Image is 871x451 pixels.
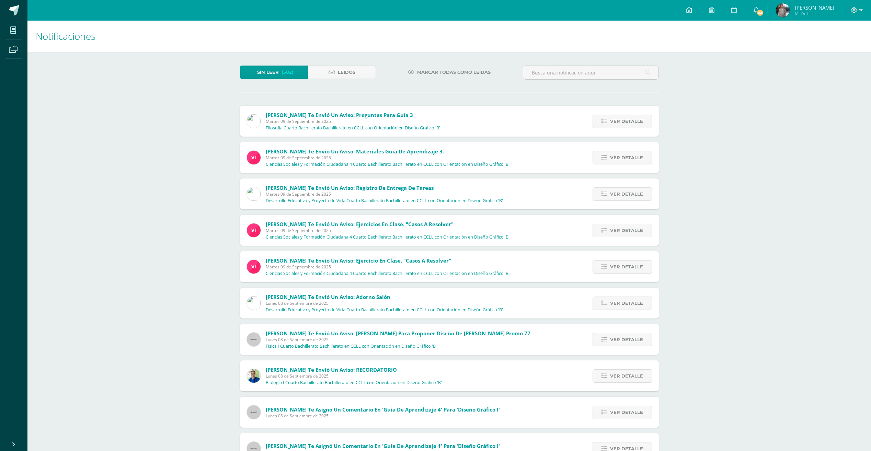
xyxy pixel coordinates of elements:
[610,188,643,200] span: Ver detalle
[266,413,500,419] span: Lunes 08 de Septiembre de 2025
[610,406,643,419] span: Ver detalle
[247,151,261,164] img: bd6d0aa147d20350c4821b7c643124fa.png
[247,369,261,383] img: 692ded2a22070436d299c26f70cfa591.png
[266,257,451,264] span: [PERSON_NAME] te envió un aviso: Ejercicio en clase. "Casos a resolver"
[266,112,413,118] span: [PERSON_NAME] te envió un aviso: Preguntas para guía 3
[795,4,834,11] span: [PERSON_NAME]
[610,297,643,310] span: Ver detalle
[266,184,434,191] span: [PERSON_NAME] te envió un aviso: Registro de entrega de tareas
[266,221,454,228] span: [PERSON_NAME] te envió un aviso: Ejercicios en Clase. "Casos a resolver"
[266,264,509,270] span: Martes 09 de Septiembre de 2025
[266,307,503,313] p: Desarrollo Educativo y Proyecto de Vida Cuarto Bachillerato Bachillerato en CCLL con Orientación ...
[266,442,500,449] span: [PERSON_NAME] te asignó un comentario en 'Guía de aprendizaje 1' para 'Diseño Gráfico I'
[247,260,261,274] img: bd6d0aa147d20350c4821b7c643124fa.png
[338,66,355,79] span: Leídos
[756,9,764,16] span: 356
[247,114,261,128] img: 6dfd641176813817be49ede9ad67d1c4.png
[266,406,500,413] span: [PERSON_NAME] te asignó un comentario en 'Guia de aprendizaje 4' para 'Diseño Gráfico I'
[266,162,509,167] p: Ciencias Sociales y Formación Ciudadana 4 Cuarto Bachillerato Bachillerato en CCLL con Orientació...
[247,187,261,201] img: 6dfd641176813817be49ede9ad67d1c4.png
[417,66,491,79] span: Marcar todas como leídas
[266,148,444,155] span: [PERSON_NAME] te envió un aviso: Materiales Guía de aprendizaje 3.
[266,234,509,240] p: Ciencias Sociales y Formación Ciudadana 4 Cuarto Bachillerato Bachillerato en CCLL con Orientació...
[610,370,643,382] span: Ver detalle
[795,10,834,16] span: Mi Perfil
[266,380,442,385] p: Biología I Cuarto Bachillerato Bachillerato en CCLL con Orientación en Diseño Gráfico 'B'
[266,125,440,131] p: Filosofía Cuarto Bachillerato Bachillerato en CCLL con Orientación en Diseño Gráfico 'B'
[266,155,509,161] span: Martes 09 de Septiembre de 2025
[266,198,503,204] p: Desarrollo Educativo y Proyecto de Vida Cuarto Bachillerato Bachillerato en CCLL con Orientación ...
[610,261,643,273] span: Ver detalle
[266,337,530,343] span: Lunes 08 de Septiembre de 2025
[240,66,308,79] a: Sin leer(502)
[266,330,530,337] span: [PERSON_NAME] te envió un aviso: [PERSON_NAME] para proponer diseño de [PERSON_NAME] promo 77
[266,300,503,306] span: Lunes 08 de Septiembre de 2025
[247,296,261,310] img: 6dfd641176813817be49ede9ad67d1c4.png
[266,271,509,276] p: Ciencias Sociales y Formación Ciudadana 4 Cuarto Bachillerato Bachillerato en CCLL con Orientació...
[308,66,376,79] a: Leídos
[523,66,658,79] input: Busca una notificación aquí
[266,118,440,124] span: Martes 09 de Septiembre de 2025
[247,223,261,237] img: bd6d0aa147d20350c4821b7c643124fa.png
[266,373,442,379] span: Lunes 08 de Septiembre de 2025
[610,151,643,164] span: Ver detalle
[247,405,261,419] img: 60x60
[266,344,437,349] p: Física I Cuarto Bachillerato Bachillerato en CCLL con Orientación en Diseño Gráfico 'B'
[282,66,294,79] span: (502)
[399,66,499,79] a: Marcar todas como leídas
[610,224,643,237] span: Ver detalle
[36,30,95,43] span: Notificaciones
[266,191,503,197] span: Martes 09 de Septiembre de 2025
[247,333,261,346] img: 60x60
[266,293,390,300] span: [PERSON_NAME] te envió un aviso: Adorno salón
[257,66,279,79] span: Sin leer
[266,228,509,233] span: Martes 09 de Septiembre de 2025
[266,366,397,373] span: [PERSON_NAME] te envió un aviso: RECORDATORIO
[776,3,790,17] img: 429184a46be458b9670cdfdaee0cfbcf.png
[610,333,643,346] span: Ver detalle
[610,115,643,128] span: Ver detalle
